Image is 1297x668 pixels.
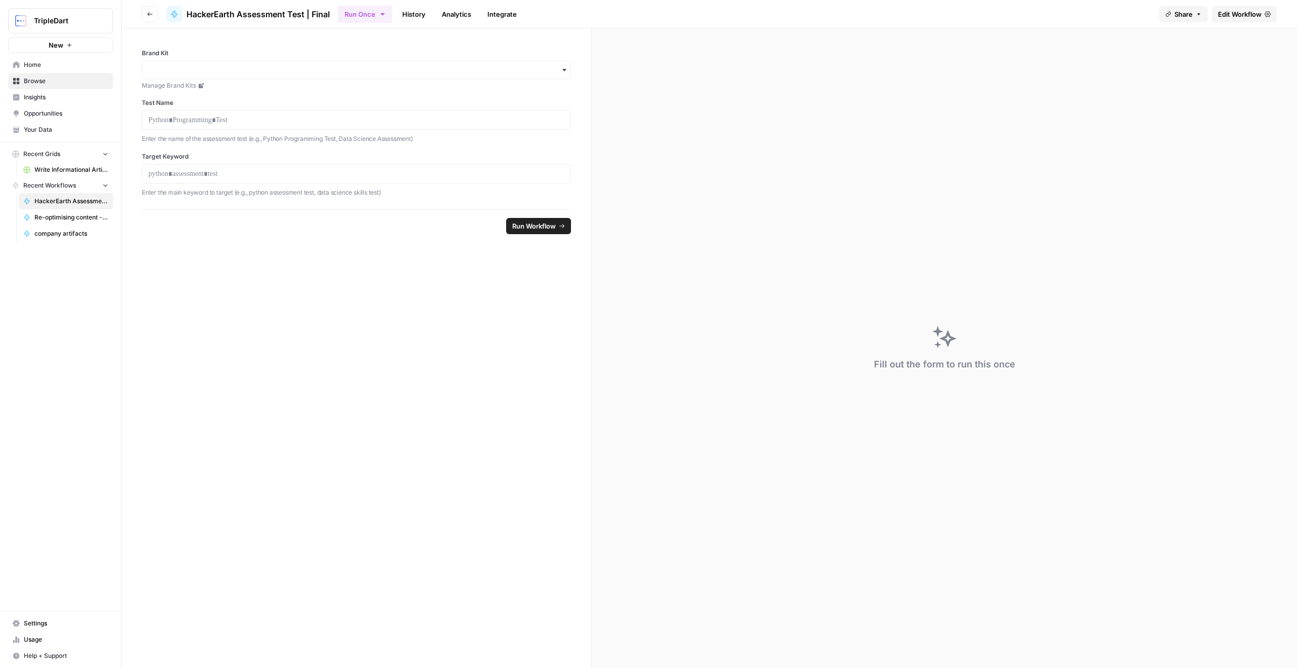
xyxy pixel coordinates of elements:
[436,6,477,22] a: Analytics
[19,162,113,178] a: Write Informational Article - AccuKnox
[396,6,432,22] a: History
[24,60,108,69] span: Home
[8,615,113,632] a: Settings
[481,6,523,22] a: Integrate
[34,165,108,174] span: Write Informational Article - AccuKnox
[8,89,113,105] a: Insights
[1174,9,1193,19] span: Share
[24,635,108,644] span: Usage
[49,40,63,50] span: New
[23,150,60,159] span: Recent Grids
[8,38,113,53] button: New
[142,98,571,107] label: Test Name
[24,77,108,86] span: Browse
[34,197,108,206] span: HackerEarth Assessment Test | Final
[24,93,108,102] span: Insights
[1159,6,1208,22] button: Share
[8,146,113,162] button: Recent Grids
[1218,9,1262,19] span: Edit Workflow
[8,122,113,138] a: Your Data
[19,226,113,242] a: company artifacts
[8,73,113,89] a: Browse
[34,229,108,238] span: company artifacts
[1212,6,1277,22] a: Edit Workflow
[34,16,95,26] span: TripleDart
[506,218,571,234] button: Run Workflow
[24,125,108,134] span: Your Data
[142,188,571,198] p: Enter the main keyword to target (e.g., python assessment test, data science skills test)
[12,12,30,30] img: TripleDart Logo
[8,632,113,648] a: Usage
[512,221,556,231] span: Run Workflow
[166,6,330,22] a: HackerEarth Assessment Test | Final
[8,178,113,193] button: Recent Workflows
[142,152,571,161] label: Target Keyword
[34,213,108,222] span: Re-optimising content - revenuegrid
[142,49,571,58] label: Brand Kit
[8,648,113,664] button: Help + Support
[24,651,108,660] span: Help + Support
[23,181,76,190] span: Recent Workflows
[338,6,392,23] button: Run Once
[24,619,108,628] span: Settings
[19,193,113,209] a: HackerEarth Assessment Test | Final
[24,109,108,118] span: Opportunities
[142,134,571,144] p: Enter the name of the assessment test (e.g., Python Programming Test, Data Science Assessment)
[142,81,571,90] a: Manage Brand Kits
[186,8,330,20] span: HackerEarth Assessment Test | Final
[8,57,113,73] a: Home
[874,357,1015,372] div: Fill out the form to run this once
[8,105,113,122] a: Opportunities
[8,8,113,33] button: Workspace: TripleDart
[19,209,113,226] a: Re-optimising content - revenuegrid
